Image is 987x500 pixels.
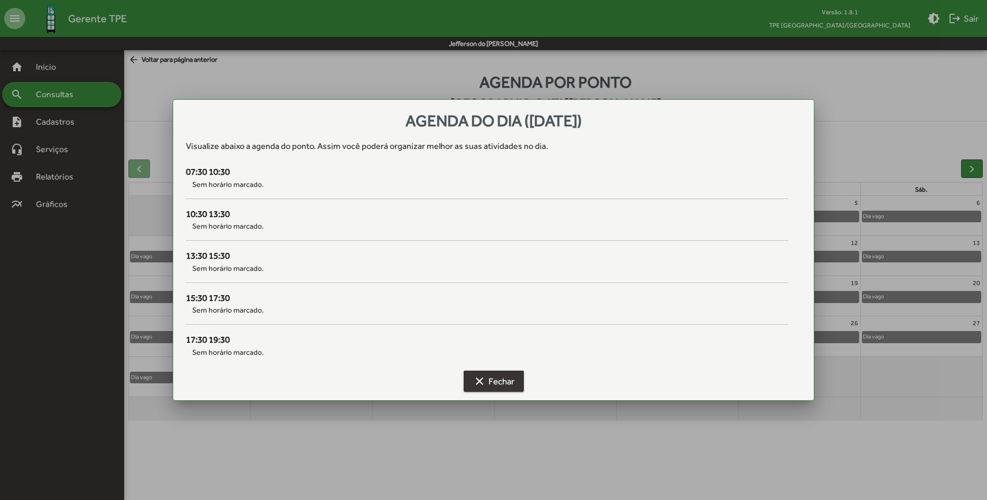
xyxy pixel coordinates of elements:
[186,333,788,347] div: 17:30 19:30
[406,111,582,130] span: Agenda do dia ([DATE])
[186,249,788,263] div: 13:30 15:30
[186,140,801,153] div: Visualize abaixo a agenda do ponto . Assim você poderá organizar melhor as suas atividades no dia.
[464,371,524,392] button: Fechar
[473,372,514,391] span: Fechar
[186,165,788,179] div: 07:30 10:30
[186,207,788,221] div: 10:30 13:30
[186,221,788,232] span: Sem horário marcado.
[186,263,788,274] span: Sem horário marcado.
[186,305,788,316] span: Sem horário marcado.
[186,179,788,190] span: Sem horário marcado.
[186,291,788,305] div: 15:30 17:30
[473,375,486,388] mat-icon: clear
[186,347,788,358] span: Sem horário marcado.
